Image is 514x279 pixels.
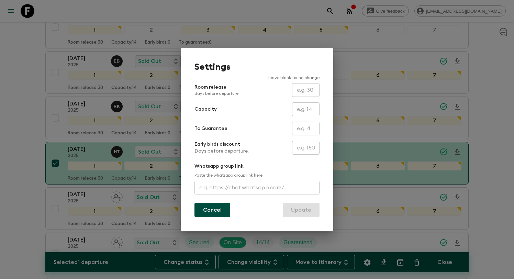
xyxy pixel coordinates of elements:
p: days before departure [194,91,238,96]
button: Cancel [194,203,230,217]
input: e.g. https://chat.whatsapp.com/... [194,181,320,194]
p: Whatsapp group link [194,163,320,170]
p: leave blank for no change [194,75,320,80]
input: e.g. 4 [292,122,320,135]
h1: Settings [194,62,320,72]
p: Capacity [194,106,217,113]
p: Paste the whatsapp group link here [194,172,320,178]
input: e.g. 14 [292,102,320,116]
p: Room release [194,84,238,96]
p: To Guarantee [194,125,227,132]
p: Early birds discount [194,141,249,148]
input: e.g. 180 [292,141,320,155]
input: e.g. 30 [292,83,320,97]
p: Days before departure. [194,148,249,155]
